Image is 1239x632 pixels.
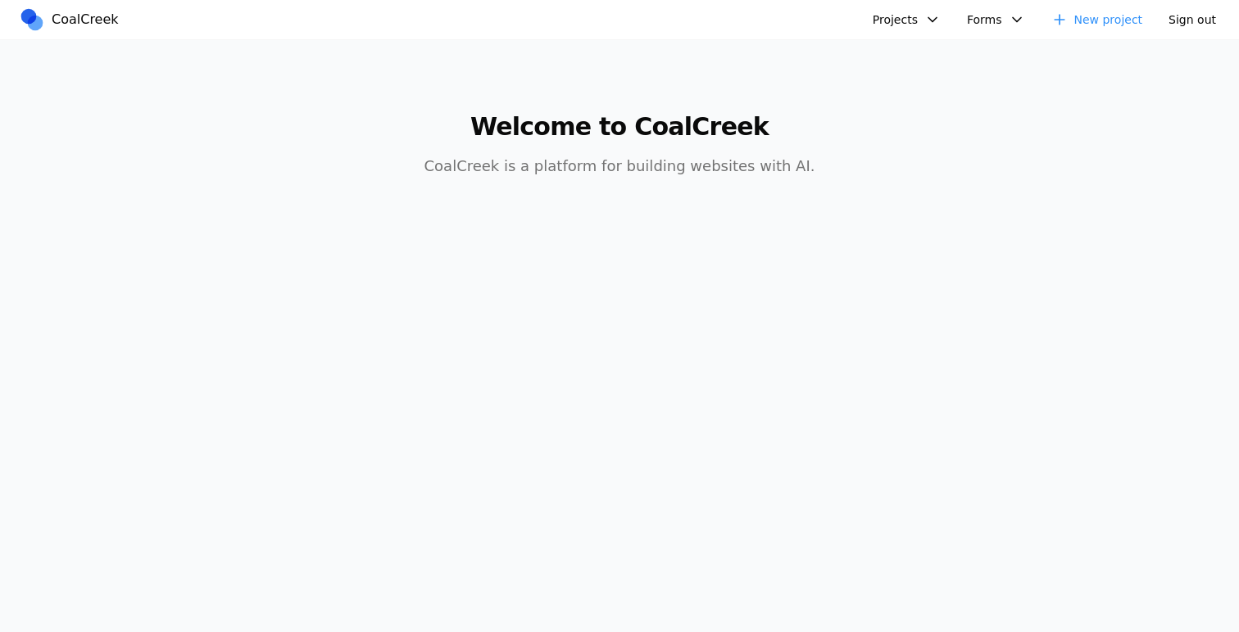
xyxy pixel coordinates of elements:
[957,7,1035,33] button: Forms
[305,112,934,142] h1: Welcome to CoalCreek
[19,7,125,32] a: CoalCreek
[1042,7,1153,33] a: New project
[52,10,119,29] span: CoalCreek
[863,7,951,33] button: Projects
[305,155,934,178] p: CoalCreek is a platform for building websites with AI.
[1159,7,1226,33] button: Sign out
